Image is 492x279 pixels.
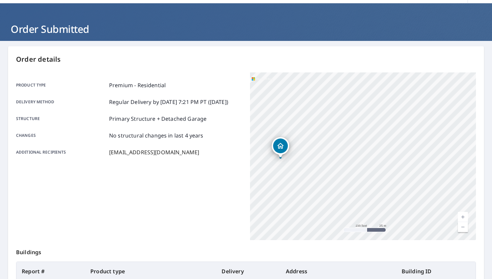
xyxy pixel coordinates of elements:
[109,98,228,106] p: Regular Delivery by [DATE] 7:21 PM PT ([DATE])
[8,22,484,36] h1: Order Submitted
[16,81,106,89] p: Product type
[109,148,199,156] p: [EMAIL_ADDRESS][DOMAIN_NAME]
[458,212,468,222] a: Current Level 18, Zoom In
[16,54,476,64] p: Order details
[16,131,106,139] p: Changes
[109,115,207,123] p: Primary Structure + Detached Garage
[16,240,476,262] p: Buildings
[458,222,468,232] a: Current Level 18, Zoom Out
[16,115,106,123] p: Structure
[16,148,106,156] p: Additional recipients
[16,98,106,106] p: Delivery method
[272,137,289,158] div: Dropped pin, building 1, Residential property, 555 E Woodland Rd Lake Forest, IL 60045
[109,81,166,89] p: Premium - Residential
[109,131,203,139] p: No structural changes in last 4 years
